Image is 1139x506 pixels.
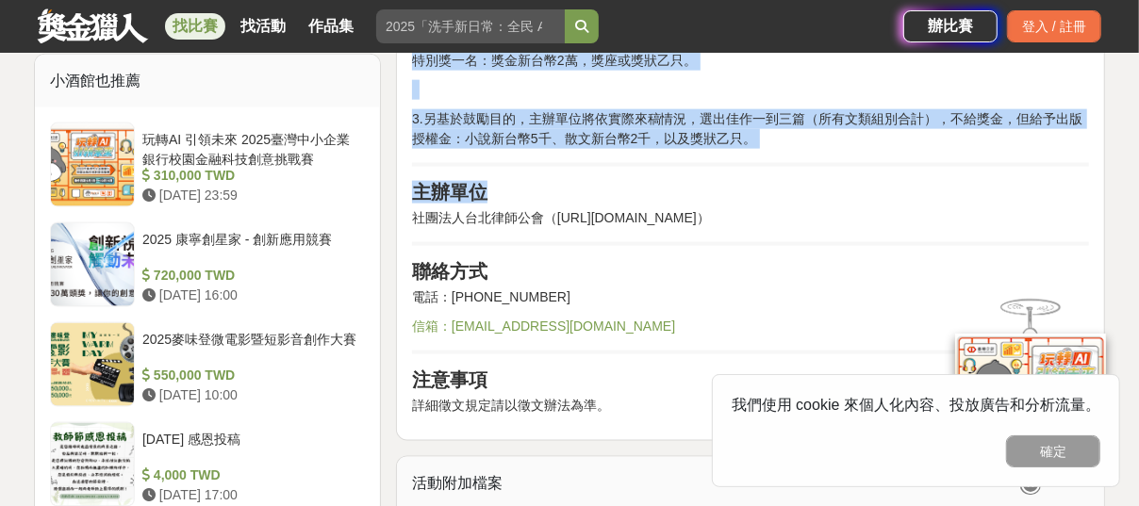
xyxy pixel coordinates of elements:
div: 720,000 TWD [142,266,357,286]
p: 社團法人台北律師公會（[URL][DOMAIN_NAME]） [412,208,1089,228]
div: [DATE] 17:00 [142,485,357,505]
div: [DATE] 10:00 [142,385,357,405]
strong: 注意事項 [412,369,487,390]
div: 550,000 TWD [142,366,357,385]
div: 小酒館也推薦 [35,55,380,107]
input: 2025「洗手新日常：全民 ALL IN」洗手歌全台徵選 [376,9,565,43]
div: 登入 / 註冊 [1007,10,1101,42]
div: [DATE] 16:00 [142,286,357,305]
div: 2025麥味登微電影暨短影音創作大賽 [142,330,357,366]
div: 310,000 TWD [142,166,357,186]
span: 我們使用 cookie 來個人化內容、投放廣告和分析流量。 [732,397,1100,413]
strong: 主辦單位 [412,182,487,203]
a: 辦比賽 [903,10,998,42]
div: 2025 康寧創星家 - 創新應用競賽 [142,230,357,266]
a: 2025麥味登微電影暨短影音創作大賽 550,000 TWD [DATE] 10:00 [50,322,365,407]
p: 詳細徵文規定請以徵文辦法為準。 [412,396,1089,416]
a: 玩轉AI 引領未來 2025臺灣中小企業銀行校園金融科技創意挑戰賽 310,000 TWD [DATE] 23:59 [50,122,365,207]
div: 玩轉AI 引領未來 2025臺灣中小企業銀行校園金融科技創意挑戰賽 [142,130,357,166]
strong: 聯絡方式 [412,261,487,282]
a: 作品集 [301,13,361,40]
div: [DATE] 23:59 [142,186,357,205]
a: 信箱：[EMAIL_ADDRESS][DOMAIN_NAME] [412,318,675,334]
a: 找比賽 [165,13,225,40]
img: d2146d9a-e6f6-4337-9592-8cefde37ba6b.png [955,333,1106,458]
p: 電話：[PHONE_NUMBER] [412,287,1089,307]
button: 確定 [1006,435,1100,467]
p: 3.另基於鼓勵目的，主辦單位將依實際來稿情況，選出佳作一到三篇（所有文類組別合計），不給獎金，但給予出版授權金：小說新台幣5千、散文新台幣2千，以及獎狀乙只。 [412,109,1089,149]
div: [DATE] 感恩投稿 [142,430,357,465]
a: 2025 康寧創星家 - 創新應用競賽 720,000 TWD [DATE] 16:00 [50,222,365,307]
div: 4,000 TWD [142,465,357,485]
p: 特別獎一名：獎金新台幣2萬，獎座或獎狀乙只。 [412,51,1089,71]
a: 找活動 [233,13,293,40]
